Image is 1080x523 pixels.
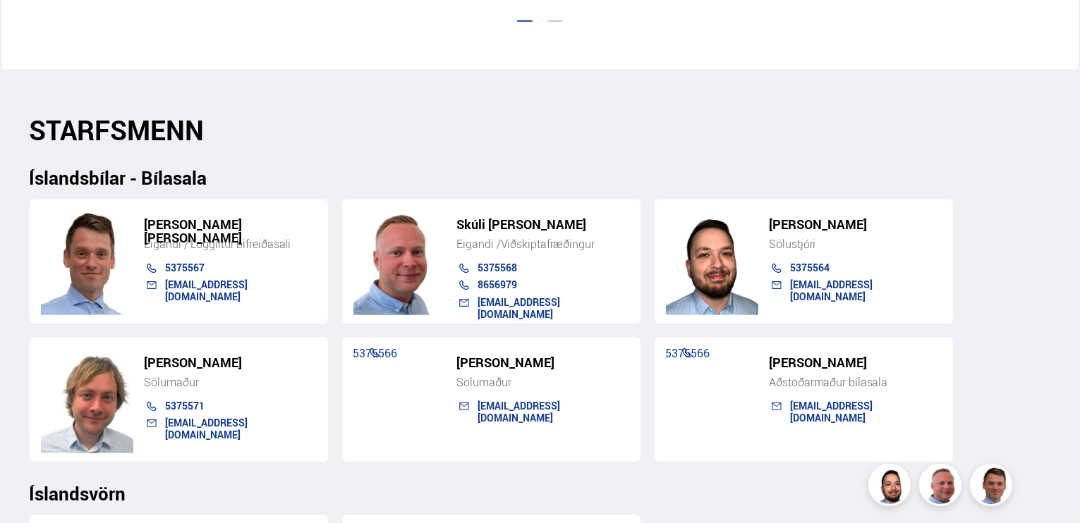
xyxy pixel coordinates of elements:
[770,218,942,231] h5: [PERSON_NAME]
[41,209,133,315] img: FbJEzSuNWCJXmdc-.webp
[478,399,561,424] a: [EMAIL_ADDRESS][DOMAIN_NAME]
[770,356,942,369] h5: [PERSON_NAME]
[457,218,629,231] h5: Skúli [PERSON_NAME]
[145,375,317,389] div: Sölumaður
[145,237,317,251] div: Eigandi / Löggiltur bifreiðasali
[478,278,518,291] a: 8656979
[791,278,873,302] a: [EMAIL_ADDRESS][DOMAIN_NAME]
[791,261,830,274] a: 5375564
[791,399,873,424] a: [EMAIL_ADDRESS][DOMAIN_NAME]
[30,167,1051,188] h3: Íslandsbílar - Bílasala
[478,295,561,320] a: [EMAIL_ADDRESS][DOMAIN_NAME]
[666,209,758,315] img: nhp88E3Fdnt1Opn2.png
[145,218,317,245] h5: [PERSON_NAME] [PERSON_NAME]
[770,237,942,251] div: Sölustjóri
[457,356,629,369] h5: [PERSON_NAME]
[166,399,205,412] a: 5375571
[457,375,629,389] div: Sölumaður
[501,236,595,252] span: Viðskiptafræðingur
[666,345,710,361] a: 5375566
[870,466,913,508] img: nhp88E3Fdnt1Opn2.png
[457,237,629,251] div: Eigandi /
[166,416,248,441] a: [EMAIL_ADDRESS][DOMAIN_NAME]
[921,466,964,508] img: siFngHWaQ9KaOqBr.png
[353,345,398,361] a: 5375566
[972,466,1014,508] img: FbJEzSuNWCJXmdc-.webp
[30,483,1051,504] h3: Íslandsvörn
[30,114,1051,146] h2: STARFSMENN
[770,375,942,389] div: Aðstoðarmaður bílasala
[11,6,54,48] button: Opna LiveChat spjallviðmót
[166,261,205,274] a: 5375567
[145,356,317,369] h5: [PERSON_NAME]
[353,209,446,315] img: siFngHWaQ9KaOqBr.png
[478,261,518,274] a: 5375568
[166,278,248,302] a: [EMAIL_ADDRESS][DOMAIN_NAME]
[41,347,133,453] img: SZ4H-t_Copy_of_C.png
